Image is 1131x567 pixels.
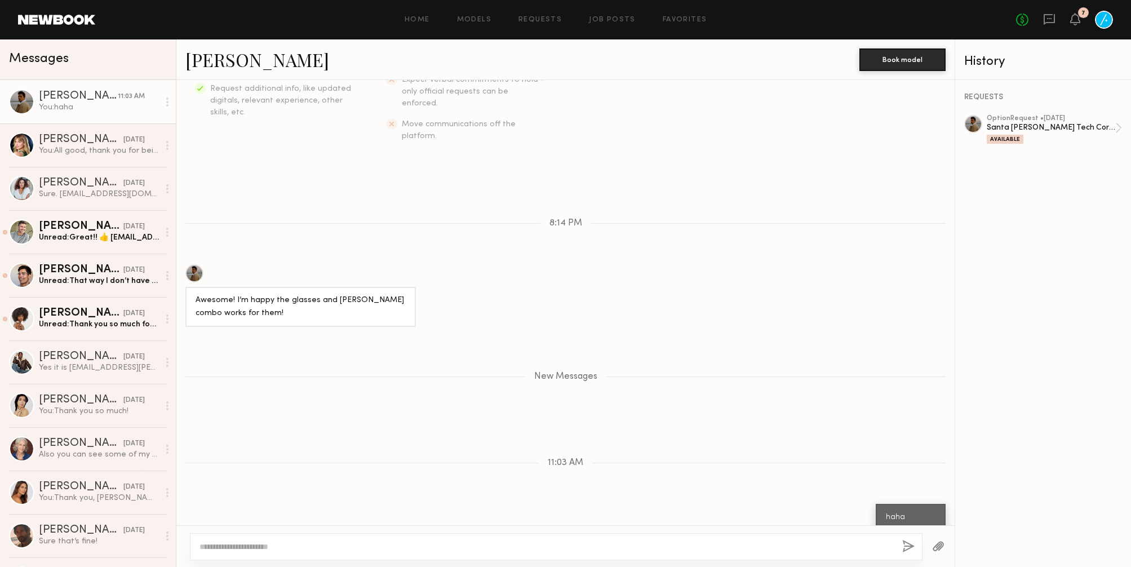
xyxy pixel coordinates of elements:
[39,362,159,373] div: Yes it is [EMAIL_ADDRESS][PERSON_NAME][DOMAIN_NAME]
[548,458,583,468] span: 11:03 AM
[39,134,123,145] div: [PERSON_NAME]
[39,264,123,276] div: [PERSON_NAME]
[534,372,597,382] span: New Messages
[457,16,491,24] a: Models
[39,438,123,449] div: [PERSON_NAME]
[123,438,145,449] div: [DATE]
[123,265,145,276] div: [DATE]
[39,276,159,286] div: Unread: That way I don’t have to get a hotel for two nights in [GEOGRAPHIC_DATA][PERSON_NAME]
[987,122,1115,133] div: Santa [PERSON_NAME] Tech Corporate Group - SBA-250709
[987,115,1115,122] div: option Request • [DATE]
[859,48,946,71] button: Book model
[123,482,145,493] div: [DATE]
[987,115,1122,144] a: optionRequest •[DATE]Santa [PERSON_NAME] Tech Corporate Group - SBA-250709Available
[39,525,123,536] div: [PERSON_NAME]
[549,219,582,228] span: 8:14 PM
[210,85,351,116] span: Request additional info, like updated digitals, relevant experience, other skills, etc.
[39,232,159,243] div: Unread: Great!! 👍 [EMAIL_ADDRESS][DOMAIN_NAME]
[185,47,329,72] a: [PERSON_NAME]
[39,189,159,200] div: Sure. [EMAIL_ADDRESS][DOMAIN_NAME]
[123,222,145,232] div: [DATE]
[39,395,123,406] div: [PERSON_NAME]
[39,308,123,319] div: [PERSON_NAME]
[39,221,123,232] div: [PERSON_NAME]
[964,94,1122,101] div: REQUESTS
[118,91,145,102] div: 11:03 AM
[123,525,145,536] div: [DATE]
[123,352,145,362] div: [DATE]
[39,536,159,547] div: Sure that’s fine!
[663,16,707,24] a: Favorites
[405,16,430,24] a: Home
[886,511,935,524] div: haha
[39,406,159,417] div: You: Thank you so much!
[402,121,516,140] span: Move communications off the platform.
[9,52,69,65] span: Messages
[1081,10,1085,16] div: 7
[589,16,636,24] a: Job Posts
[518,16,562,24] a: Requests
[123,395,145,406] div: [DATE]
[39,493,159,503] div: You: Thank you, [PERSON_NAME]!
[39,102,159,113] div: You: haha
[39,319,159,330] div: Unread: Thank you so much for having me:) what a joy it was to work with you all.
[39,351,123,362] div: [PERSON_NAME]
[39,145,159,156] div: You: All good, thank you for being up front -- let me reach out to the platform and see what need...
[964,55,1122,68] div: History
[39,178,123,189] div: [PERSON_NAME]
[39,91,118,102] div: [PERSON_NAME]
[123,135,145,145] div: [DATE]
[987,135,1023,144] div: Available
[123,178,145,189] div: [DATE]
[196,294,406,320] div: Awesome! I’m happy the glasses and [PERSON_NAME] combo works for them!
[402,76,544,107] span: Expect verbal commitments to hold - only official requests can be enforced.
[39,449,159,460] div: Also you can see some of my work on [DOMAIN_NAME]
[123,308,145,319] div: [DATE]
[859,54,946,64] a: Book model
[39,481,123,493] div: [PERSON_NAME]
